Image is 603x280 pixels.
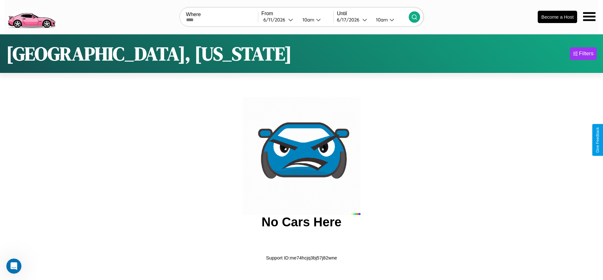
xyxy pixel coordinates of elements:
[337,17,362,23] div: 6 / 17 / 2026
[337,11,409,16] label: Until
[261,11,333,16] label: From
[243,97,360,215] img: car
[261,16,297,23] button: 6/11/2026
[6,41,292,67] h1: [GEOGRAPHIC_DATA], [US_STATE]
[538,11,577,23] button: Become a Host
[579,51,594,57] div: Filters
[261,215,341,229] h2: No Cars Here
[299,17,316,23] div: 10am
[371,16,409,23] button: 10am
[6,259,21,274] iframe: Intercom live chat
[186,12,258,17] label: Where
[263,17,288,23] div: 6 / 11 / 2026
[266,253,337,262] p: Support ID: me74hcjq3bj57j82wne
[373,17,389,23] div: 10am
[297,16,333,23] button: 10am
[595,127,600,153] div: Give Feedback
[570,47,597,60] button: Filters
[5,3,58,30] img: logo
